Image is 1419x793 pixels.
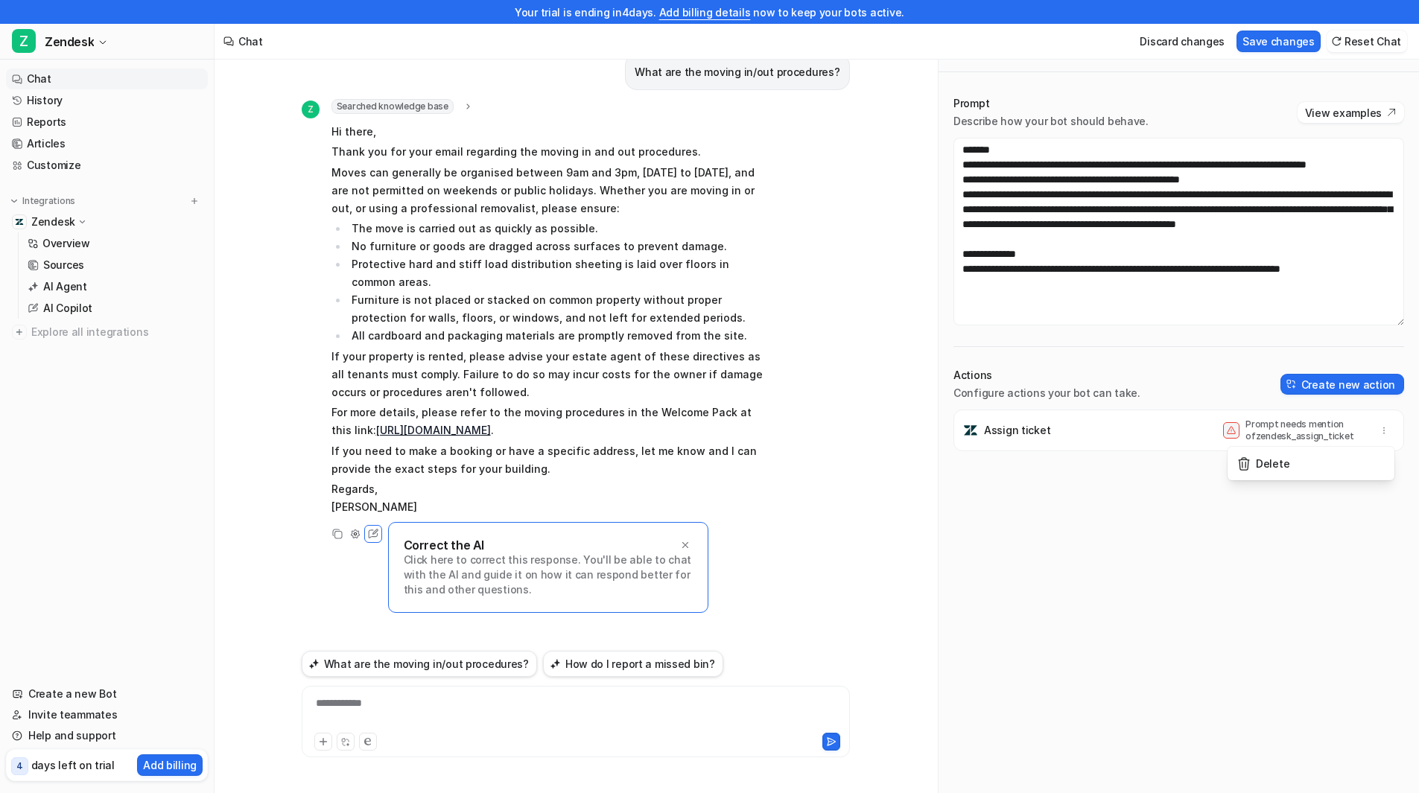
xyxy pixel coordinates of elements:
p: Thank you for your email regarding the moving in and out procedures. [331,143,767,161]
img: create-action-icon.svg [1286,379,1297,389]
a: Articles [6,133,208,154]
button: Save changes [1237,31,1321,52]
a: [URL][DOMAIN_NAME] [376,424,491,436]
li: The move is carried out as quickly as possible. [348,220,767,238]
li: Furniture is not placed or stacked on common property without proper protection for walls, floors... [348,291,767,327]
a: Reports [6,112,208,133]
button: View examples [1298,102,1404,123]
button: Reset Chat [1327,31,1407,52]
p: Sources [43,258,84,273]
a: Explore all integrations [6,322,208,343]
a: Sources [22,255,208,276]
button: Integrations [6,194,80,208]
a: Create a new Bot [6,684,208,704]
p: If your property is rented, please advise your estate agent of these directives as all tenants mu... [331,348,767,401]
p: Assign ticket [984,423,1050,438]
p: Moves can generally be organised between 9am and 3pm, [DATE] to [DATE], and are not permitted on ... [331,164,767,217]
span: Z [12,29,36,53]
a: AI Copilot [22,298,208,319]
img: menu_add.svg [189,196,200,206]
button: Add billing [137,754,203,776]
span: Searched knowledge base [331,99,454,114]
button: Create new action [1280,374,1404,395]
img: reset [1331,36,1342,47]
p: Hi there, [331,123,767,141]
img: expand menu [9,196,19,206]
p: Zendesk [31,214,75,229]
span: Z [302,101,320,118]
p: Prompt [953,96,1149,111]
p: days left on trial [31,757,115,773]
button: Discard changes [1134,31,1231,52]
a: AI Agent [22,276,208,297]
img: Assign ticket icon [963,423,978,438]
p: Correct the AI [404,538,484,552]
p: Regards, [PERSON_NAME] [331,480,767,516]
span: Explore all integrations [31,320,202,344]
p: Configure actions your bot can take. [953,386,1140,401]
li: Protective hard and stiff load distribution sheeting is laid over floors in common areas. [348,255,767,291]
p: AI Copilot [43,301,92,316]
p: Describe how your bot should behave. [953,114,1149,129]
button: What are the moving in/out procedures? [302,651,537,677]
a: Invite teammates [6,704,208,725]
p: Click here to correct this response. You'll be able to chat with the AI and guide it on how it ca... [404,552,693,597]
p: Overview [42,236,90,251]
img: explore all integrations [12,325,27,340]
p: AI Agent [43,279,87,294]
a: Chat [6,69,208,89]
p: Prompt needs mention of zendesk_assign_ticket [1245,418,1365,442]
a: Help and support [6,725,208,746]
p: If you need to make a booking or have a specific address, let me know and I can provide the exact... [331,442,767,478]
a: Add billing details [659,6,751,19]
li: All cardboard and packaging materials are promptly removed from the site. [348,327,767,345]
span: Zendesk [45,31,94,52]
a: Customize [6,155,208,176]
p: 4 [16,759,23,773]
p: Actions [953,368,1140,383]
p: What are the moving in/out procedures? [635,63,839,81]
p: For more details, please refer to the moving procedures in the Welcome Pack at this link: . [331,404,767,439]
div: Chat [238,34,263,49]
a: History [6,90,208,111]
span: Delete [1256,456,1289,471]
a: Overview [22,233,208,254]
button: How do I report a missed bin? [543,651,723,677]
p: Integrations [22,195,75,207]
img: Zendesk [15,217,24,226]
p: Add billing [143,757,197,773]
li: No furniture or goods are dragged across surfaces to prevent damage. [348,238,767,255]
